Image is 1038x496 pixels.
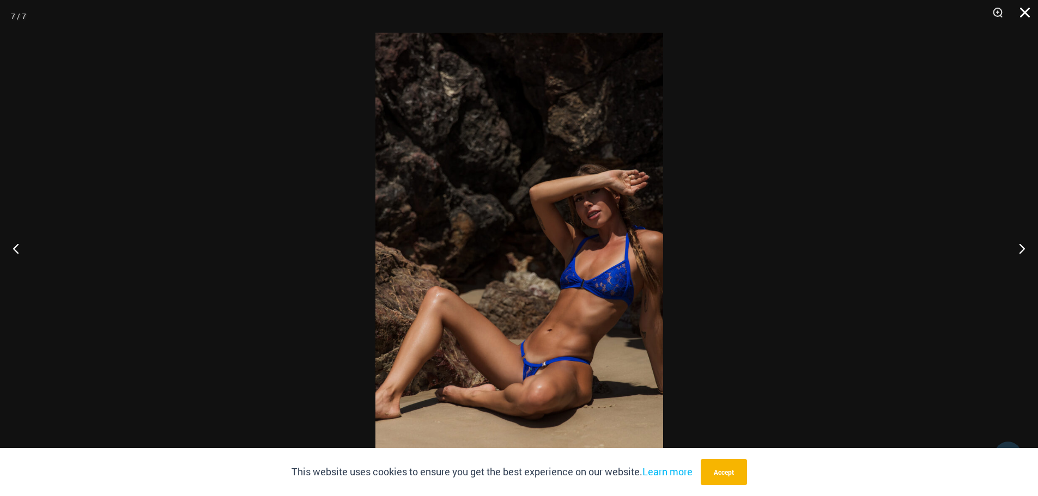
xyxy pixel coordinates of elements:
[375,33,663,463] img: Island Heat Ocean 359 Top 421 Bottom 03
[11,8,26,25] div: 7 / 7
[701,459,747,485] button: Accept
[997,221,1038,275] button: Next
[642,465,693,478] a: Learn more
[292,464,693,480] p: This website uses cookies to ensure you get the best experience on our website.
